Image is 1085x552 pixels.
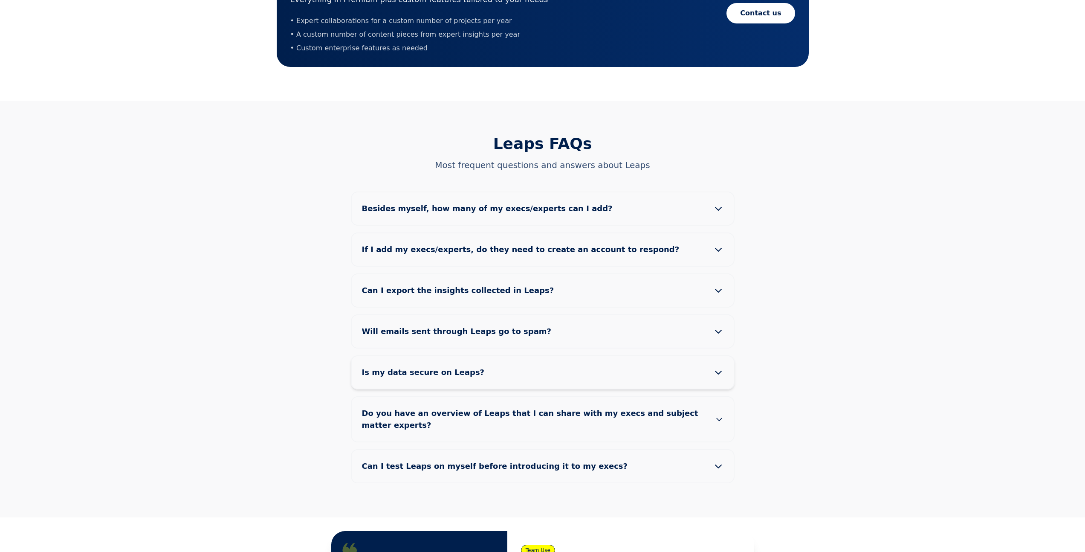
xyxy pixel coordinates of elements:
[362,285,568,296] span: Can I export the insights collected in Leaps?
[351,135,735,152] h2: Leaps FAQs
[362,203,626,215] span: Besides myself, how many of my execs/experts can I add?
[352,274,734,307] button: Can I export the insights collected in Leaps?
[352,450,734,482] button: Can I test Leaps on myself before introducing it to my execs?
[352,356,734,389] button: Is my data secure on Leaps?
[362,325,565,337] span: Will emails sent through Leaps go to spam?
[352,192,734,225] button: Besides myself, how many of my execs/experts can I add?
[352,315,734,348] button: Will emails sent through Leaps go to spam?
[290,43,548,53] li: • Custom enterprise features as needed
[362,244,693,256] span: If I add my execs/experts, do they need to create an account to respond?
[351,159,735,171] p: Most frequent questions and answers about Leaps
[290,29,548,40] li: • A custom number of content pieces from expert insights per year
[362,460,641,472] span: Can I test Leaps on myself before introducing it to my execs?
[352,397,734,442] button: Do you have an overview of Leaps that I can share with my execs and subject matter experts?
[362,407,715,431] span: Do you have an overview of Leaps that I can share with my execs and subject matter experts?
[362,366,498,378] span: Is my data secure on Leaps?
[290,16,548,26] li: • Expert collaborations for a custom number of projects per year
[352,233,734,266] button: If I add my execs/experts, do they need to create an account to respond?
[726,3,795,23] a: Contact us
